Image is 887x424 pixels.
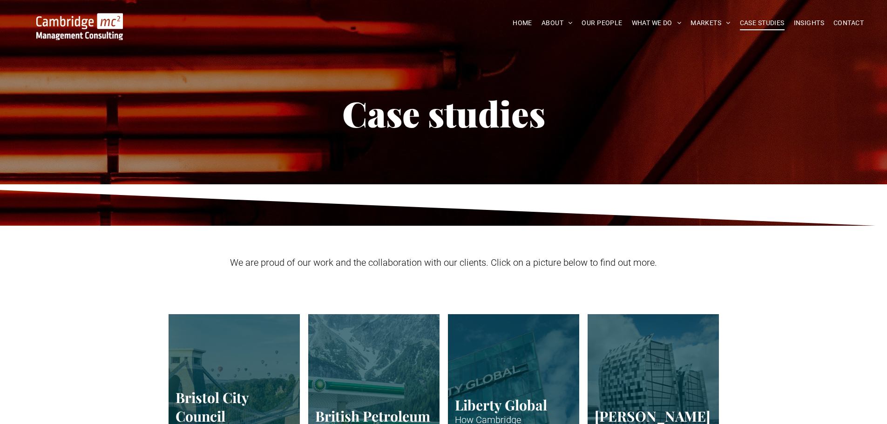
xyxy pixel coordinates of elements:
[537,16,577,30] a: ABOUT
[36,13,123,40] img: Go to Homepage
[342,90,545,136] span: Case studies
[829,16,868,30] a: CONTACT
[686,16,735,30] a: MARKETS
[508,16,537,30] a: HOME
[627,16,686,30] a: WHAT WE DO
[230,257,657,268] span: We are proud of our work and the collaboration with our clients. Click on a picture below to find...
[577,16,627,30] a: OUR PEOPLE
[735,16,789,30] a: CASE STUDIES
[789,16,829,30] a: INSIGHTS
